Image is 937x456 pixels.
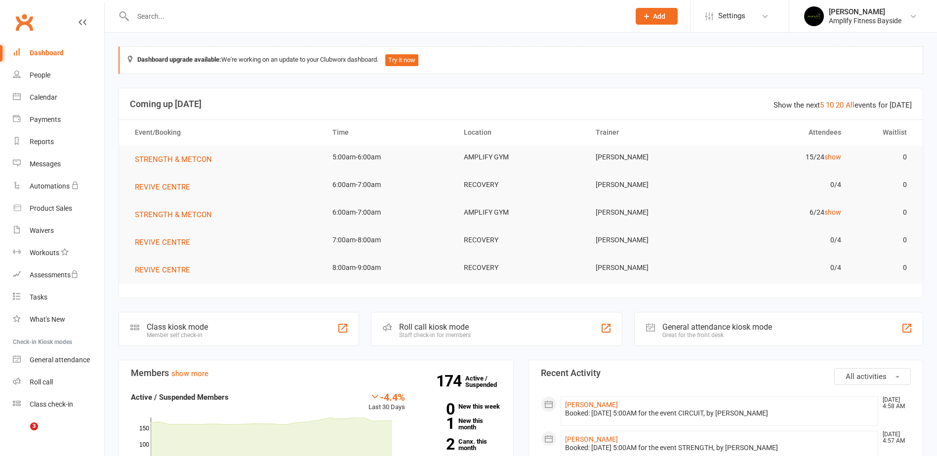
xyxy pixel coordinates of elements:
[662,332,772,339] div: Great for the front desk
[13,371,104,393] a: Roll call
[820,101,824,110] a: 5
[30,160,61,168] div: Messages
[135,153,219,165] button: STRENGTH & METCON
[126,120,324,145] th: Event/Booking
[420,402,454,417] strong: 0
[10,422,34,446] iframe: Intercom live chat
[455,173,586,196] td: RECOVERY
[135,183,190,191] span: REVIVE CENTRE
[30,71,50,79] div: People
[30,115,61,123] div: Payments
[147,322,208,332] div: Class kiosk mode
[465,368,509,395] a: 174Active / Suspended
[662,322,772,332] div: General attendance kiosk mode
[455,146,586,169] td: AMPLIFY GYM
[804,6,824,26] img: thumb_image1596355059.png
[30,315,65,323] div: What's New
[718,256,850,279] td: 0/4
[850,120,916,145] th: Waitlist
[824,153,841,161] a: show
[565,401,618,409] a: [PERSON_NAME]
[135,210,212,219] span: STRENGTH & METCON
[131,368,501,378] h3: Members
[13,308,104,331] a: What's New
[718,201,850,224] td: 6/24
[850,201,916,224] td: 0
[565,444,874,452] div: Booked: [DATE] 5:00AM for the event STRENGTH, by [PERSON_NAME]
[850,228,916,252] td: 0
[119,46,923,74] div: We're working on an update to your Clubworx dashboard.
[30,400,73,408] div: Class check-in
[30,422,38,430] span: 3
[13,42,104,64] a: Dashboard
[718,120,850,145] th: Attendees
[636,8,678,25] button: Add
[541,368,911,378] h3: Recent Activity
[834,368,911,385] button: All activities
[587,146,718,169] td: [PERSON_NAME]
[829,16,901,25] div: Amplify Fitness Bayside
[13,197,104,220] a: Product Sales
[774,99,912,111] div: Show the next events for [DATE]
[13,153,104,175] a: Messages
[13,109,104,131] a: Payments
[30,93,57,101] div: Calendar
[30,378,53,386] div: Roll call
[455,228,586,252] td: RECOVERY
[30,227,54,234] div: Waivers
[324,173,455,196] td: 6:00am-7:00am
[455,201,586,224] td: AMPLIFY GYM
[13,393,104,416] a: Class kiosk mode
[13,264,104,286] a: Assessments
[135,155,212,164] span: STRENGTH & METCON
[30,249,59,257] div: Workouts
[135,238,190,247] span: REVIVE CENTRE
[13,349,104,371] a: General attendance kiosk mode
[850,173,916,196] td: 0
[13,64,104,86] a: People
[12,10,37,35] a: Clubworx
[878,397,910,410] time: [DATE] 4:58 AM
[420,418,501,430] a: 1New this month
[385,54,418,66] button: Try it now
[718,173,850,196] td: 0/4
[399,322,471,332] div: Roll call kiosk mode
[436,374,465,388] strong: 174
[399,332,471,339] div: Staff check-in for members
[147,332,208,339] div: Member self check-in
[826,101,834,110] a: 10
[718,5,745,27] span: Settings
[420,437,454,452] strong: 2
[324,228,455,252] td: 7:00am-8:00am
[455,256,586,279] td: RECOVERY
[30,182,70,190] div: Automations
[587,228,718,252] td: [PERSON_NAME]
[13,242,104,264] a: Workouts
[135,209,219,221] button: STRENGTH & METCON
[565,435,618,443] a: [PERSON_NAME]
[653,12,665,20] span: Add
[13,220,104,242] a: Waivers
[420,403,501,410] a: 0New this week
[324,256,455,279] td: 8:00am-9:00am
[455,120,586,145] th: Location
[30,204,72,212] div: Product Sales
[135,236,197,248] button: REVIVE CENTRE
[420,416,454,431] strong: 1
[846,101,855,110] a: All
[587,120,718,145] th: Trainer
[30,271,79,279] div: Assessments
[324,201,455,224] td: 6:00am-7:00am
[878,431,910,444] time: [DATE] 4:57 AM
[324,120,455,145] th: Time
[13,286,104,308] a: Tasks
[13,175,104,197] a: Automations
[135,266,190,274] span: REVIVE CENTRE
[565,409,874,418] div: Booked: [DATE] 5:00AM for the event CIRCUIT, by [PERSON_NAME]
[30,138,54,146] div: Reports
[130,99,912,109] h3: Coming up [DATE]
[30,356,90,364] div: General attendance
[324,146,455,169] td: 5:00am-6:00am
[135,264,197,276] button: REVIVE CENTRE
[850,256,916,279] td: 0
